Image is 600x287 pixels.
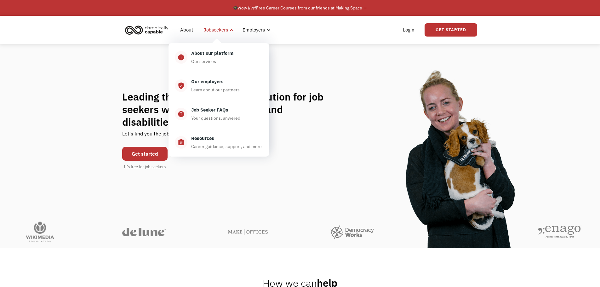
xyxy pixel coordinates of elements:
[399,20,418,40] a: Login
[204,26,228,34] div: Jobseekers
[233,4,368,12] div: 🎓 Free Career Courses from our friends at Making Space →
[191,78,224,85] div: Our employers
[178,139,185,146] div: assignment
[169,40,269,157] nav: Jobseekers
[169,43,269,72] a: infoAbout our platformOur services
[191,114,240,122] div: Your questions, anwered
[243,26,265,34] div: Employers
[178,54,185,61] div: info
[238,5,256,11] em: Now live!
[191,135,214,142] div: Resources
[169,72,269,100] a: verified_userOur employersLearn about our partners
[169,100,269,128] a: help_centerJob Seeker FAQsYour questions, anwered
[191,58,216,65] div: Our services
[176,20,197,40] a: About
[122,147,168,161] a: Get started
[239,20,272,40] div: Employers
[178,82,185,89] div: verified_user
[124,164,166,170] div: It's free for job seekers
[122,128,205,144] div: Let's find you the job of your dreams
[191,86,240,94] div: Learn about our partners
[200,20,236,40] div: Jobseekers
[123,23,170,37] img: Chronically Capable logo
[178,110,185,118] div: help_center
[191,143,262,150] div: Career guidance, support, and more
[191,49,233,57] div: About our platform
[191,106,228,114] div: Job Seeker FAQs
[169,128,269,157] a: assignmentResourcesCareer guidance, support, and more
[122,90,336,128] h1: Leading the flexible work revolution for job seekers with chronic illnesses and disabilities
[123,23,173,37] a: home
[425,23,477,37] a: Get Started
